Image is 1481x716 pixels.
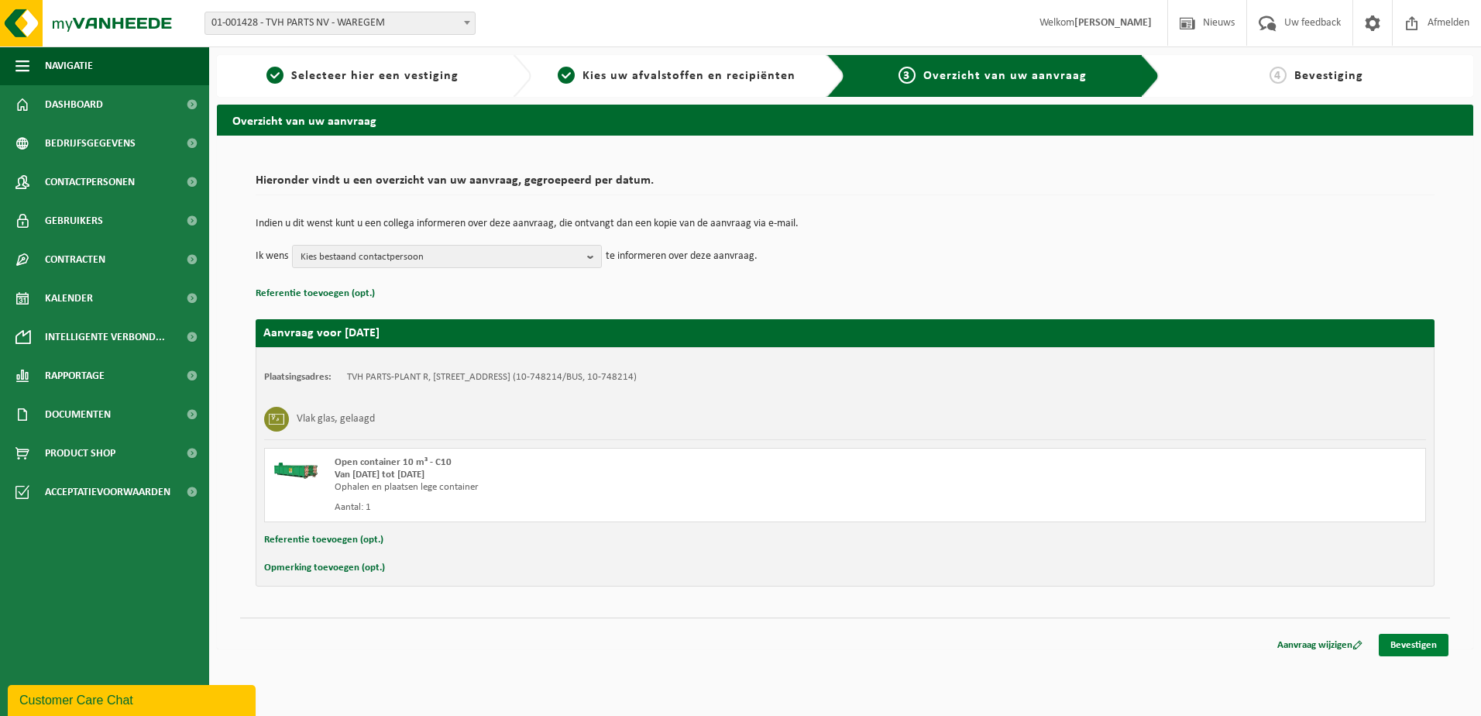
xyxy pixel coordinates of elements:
button: Opmerking toevoegen (opt.) [264,558,385,578]
strong: Plaatsingsadres: [264,372,332,382]
p: Indien u dit wenst kunt u een collega informeren over deze aanvraag, die ontvangt dan een kopie v... [256,219,1435,229]
p: te informeren over deze aanvraag. [606,245,758,268]
button: Referentie toevoegen (opt.) [256,284,375,304]
span: Documenten [45,395,111,434]
span: Kies bestaand contactpersoon [301,246,581,269]
span: Rapportage [45,356,105,395]
p: Ik wens [256,245,288,268]
span: Open container 10 m³ - C10 [335,457,452,467]
strong: Aanvraag voor [DATE] [263,327,380,339]
a: Bevestigen [1379,634,1448,656]
span: Navigatie [45,46,93,85]
span: Intelligente verbond... [45,318,165,356]
span: Kies uw afvalstoffen en recipiënten [582,70,795,82]
div: Ophalen en plaatsen lege container [335,481,907,494]
td: TVH PARTS-PLANT R, [STREET_ADDRESS] (10-748214/BUS, 10-748214) [347,371,637,384]
div: Aantal: 1 [335,501,907,514]
span: 4 [1270,67,1287,84]
span: Product Shop [45,434,115,473]
span: Overzicht van uw aanvraag [923,70,1087,82]
iframe: chat widget [8,682,259,716]
a: 2Kies uw afvalstoffen en recipiënten [539,67,815,85]
span: Dashboard [45,85,103,124]
span: Bedrijfsgegevens [45,124,136,163]
button: Kies bestaand contactpersoon [292,245,602,268]
a: 1Selecteer hier een vestiging [225,67,500,85]
span: 3 [899,67,916,84]
a: Aanvraag wijzigen [1266,634,1374,656]
span: Contracten [45,240,105,279]
h2: Hieronder vindt u een overzicht van uw aanvraag, gegroepeerd per datum. [256,174,1435,195]
span: 1 [266,67,283,84]
span: Gebruikers [45,201,103,240]
span: Selecteer hier een vestiging [291,70,459,82]
span: Kalender [45,279,93,318]
span: 01-001428 - TVH PARTS NV - WAREGEM [204,12,476,35]
span: 01-001428 - TVH PARTS NV - WAREGEM [205,12,475,34]
h2: Overzicht van uw aanvraag [217,105,1473,135]
strong: [PERSON_NAME] [1074,17,1152,29]
button: Referentie toevoegen (opt.) [264,530,383,550]
h3: Vlak glas, gelaagd [297,407,375,432]
span: Acceptatievoorwaarden [45,473,170,511]
strong: Van [DATE] tot [DATE] [335,470,424,480]
span: Bevestiging [1294,70,1363,82]
span: Contactpersonen [45,163,135,201]
img: HK-XC-10-GN-00.png [273,456,319,480]
span: 2 [558,67,575,84]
